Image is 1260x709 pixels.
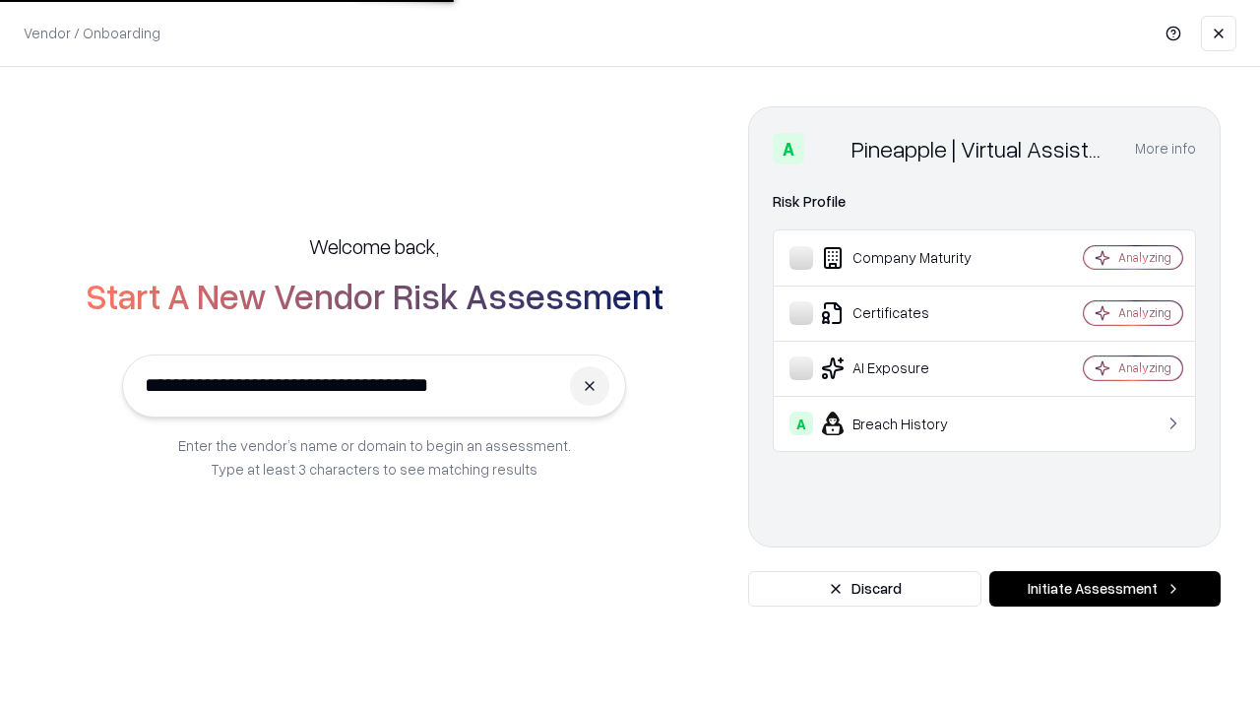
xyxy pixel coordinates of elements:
[789,301,1025,325] div: Certificates
[1118,359,1171,376] div: Analyzing
[1118,249,1171,266] div: Analyzing
[1135,131,1196,166] button: More info
[789,246,1025,270] div: Company Maturity
[789,356,1025,380] div: AI Exposure
[812,133,844,164] img: Pineapple | Virtual Assistant Agency
[178,433,571,481] p: Enter the vendor’s name or domain to begin an assessment. Type at least 3 characters to see match...
[851,133,1111,164] div: Pineapple | Virtual Assistant Agency
[86,276,663,315] h2: Start A New Vendor Risk Assessment
[24,23,160,43] p: Vendor / Onboarding
[1118,304,1171,321] div: Analyzing
[773,133,804,164] div: A
[748,571,981,607] button: Discard
[989,571,1221,607] button: Initiate Assessment
[773,190,1196,214] div: Risk Profile
[789,412,813,435] div: A
[309,232,439,260] h5: Welcome back,
[789,412,1025,435] div: Breach History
